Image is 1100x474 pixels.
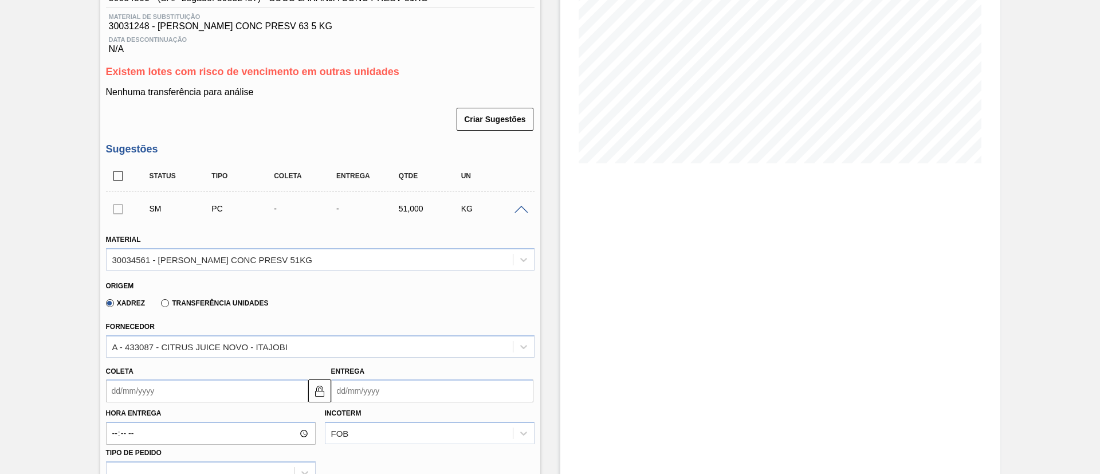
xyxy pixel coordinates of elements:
h3: Sugestões [106,143,535,155]
label: Xadrez [106,299,146,307]
label: Material [106,236,141,244]
div: Criar Sugestões [458,107,534,132]
div: - [271,204,340,213]
label: Entrega [331,367,365,375]
div: Tipo [209,172,278,180]
span: Data Descontinuação [109,36,532,43]
label: Transferência Unidades [161,299,268,307]
input: dd/mm/yyyy [106,379,308,402]
div: 30034561 - [PERSON_NAME] CONC PRESV 51KG [112,254,312,264]
div: - [333,204,403,213]
div: KG [458,204,528,213]
label: Coleta [106,367,133,375]
div: UN [458,172,528,180]
div: Qtde [396,172,465,180]
div: Coleta [271,172,340,180]
span: Material de Substituição [109,13,532,20]
div: FOB [331,429,349,438]
label: Tipo de pedido [106,449,162,457]
div: A - 433087 - CITRUS JUICE NOVO - ITAJOBI [112,342,288,351]
label: Fornecedor [106,323,155,331]
div: Sugestão Manual [147,204,216,213]
div: N/A [106,32,535,54]
label: Hora Entrega [106,405,316,422]
label: Incoterm [325,409,362,417]
label: Origem [106,282,134,290]
span: Existem lotes com risco de vencimento em outras unidades [106,66,399,77]
div: 51,000 [396,204,465,213]
div: Entrega [333,172,403,180]
span: 30031248 - [PERSON_NAME] CONC PRESV 63 5 KG [109,21,532,32]
div: Status [147,172,216,180]
img: locked [313,384,327,398]
button: Criar Sugestões [457,108,533,131]
button: locked [308,379,331,402]
input: dd/mm/yyyy [331,379,533,402]
div: Pedido de Compra [209,204,278,213]
p: Nenhuma transferência para análise [106,87,535,97]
